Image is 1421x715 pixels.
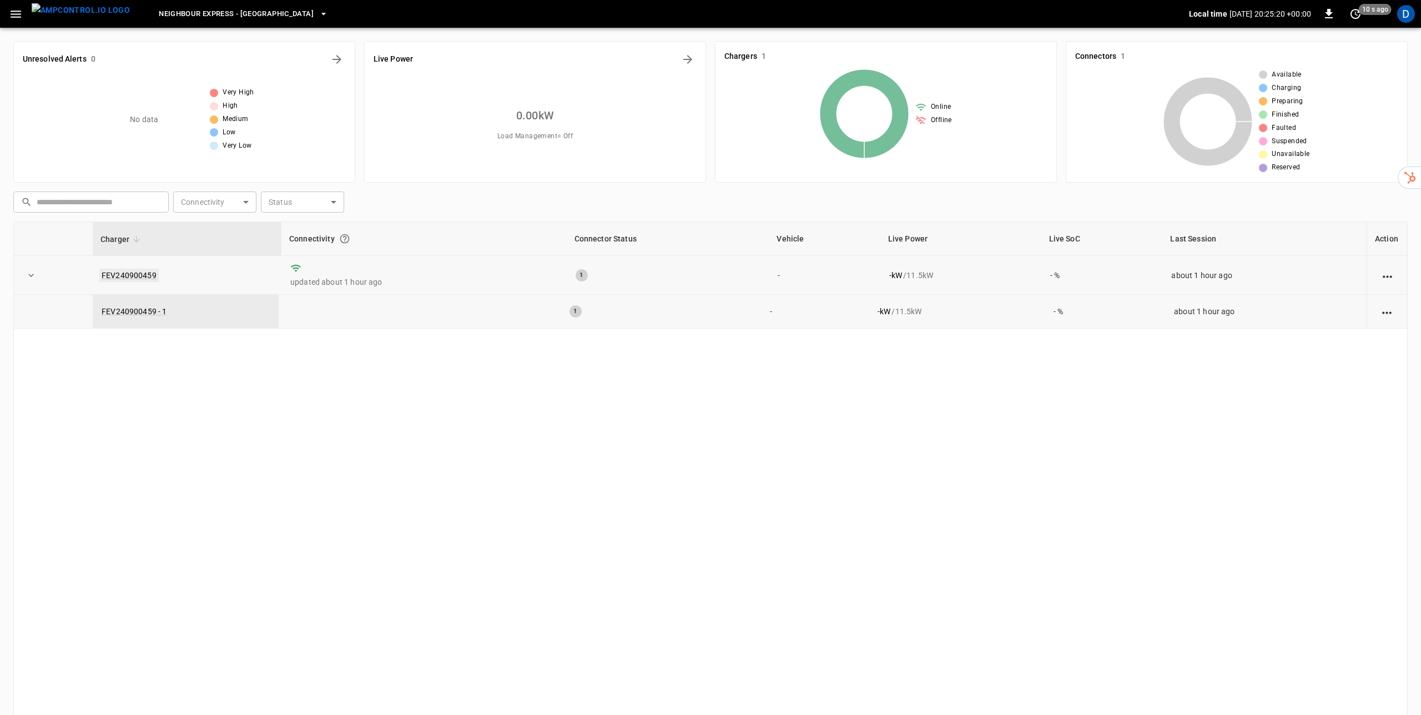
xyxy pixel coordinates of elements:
[289,229,559,249] div: Connectivity
[1045,295,1165,328] td: - %
[154,3,332,25] button: Neighbour Express - [GEOGRAPHIC_DATA]
[1272,162,1300,173] span: Reserved
[931,102,951,113] span: Online
[1272,109,1299,120] span: Finished
[570,305,582,318] div: 1
[102,307,167,316] a: FEV240900459 - 1
[769,256,880,295] td: -
[1272,123,1296,134] span: Faulted
[23,267,39,284] button: expand row
[878,306,1036,317] div: / 11.5 kW
[335,229,355,249] button: Connection between the charger and our software.
[223,100,238,112] span: High
[761,295,869,328] td: -
[1272,149,1309,160] span: Unavailable
[576,269,588,281] div: 1
[1189,8,1227,19] p: Local time
[223,114,248,125] span: Medium
[1367,222,1407,256] th: Action
[679,51,697,68] button: Energy Overview
[516,107,554,124] h6: 0.00 kW
[889,270,902,281] p: - kW
[1229,8,1311,19] p: [DATE] 20:25:20 +00:00
[1272,69,1302,80] span: Available
[1041,222,1163,256] th: Live SoC
[23,53,87,66] h6: Unresolved Alerts
[223,127,235,138] span: Low
[1347,5,1364,23] button: set refresh interval
[1162,222,1367,256] th: Last Session
[32,3,130,17] img: ampcontrol.io logo
[328,51,346,68] button: All Alerts
[497,131,573,142] span: Load Management = Off
[1162,256,1367,295] td: about 1 hour ago
[724,51,757,63] h6: Chargers
[159,8,314,21] span: Neighbour Express - [GEOGRAPHIC_DATA]
[223,87,254,98] span: Very High
[130,114,158,125] p: No data
[1380,306,1394,317] div: action cell options
[769,222,880,256] th: Vehicle
[99,269,159,282] a: FEV240900459
[1397,5,1415,23] div: profile-icon
[931,115,952,126] span: Offline
[374,53,413,66] h6: Live Power
[1165,295,1367,328] td: about 1 hour ago
[1272,96,1303,107] span: Preparing
[1272,83,1301,94] span: Charging
[1121,51,1125,63] h6: 1
[1359,4,1392,15] span: 10 s ago
[1041,256,1163,295] td: - %
[878,306,890,317] p: - kW
[223,140,251,152] span: Very Low
[91,53,95,66] h6: 0
[880,222,1041,256] th: Live Power
[567,222,769,256] th: Connector Status
[762,51,766,63] h6: 1
[290,276,558,288] p: updated about 1 hour ago
[1272,136,1307,147] span: Suspended
[1075,51,1116,63] h6: Connectors
[1380,270,1394,281] div: action cell options
[889,270,1032,281] div: / 11.5 kW
[100,233,144,246] span: Charger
